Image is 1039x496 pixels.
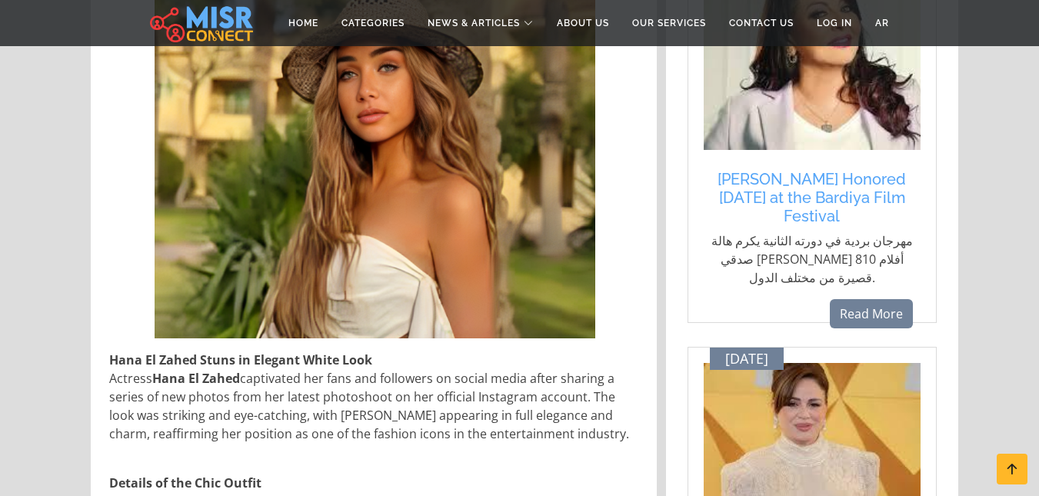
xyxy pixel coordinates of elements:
[718,8,805,38] a: Contact Us
[109,351,372,368] strong: Hana El Zahed Stuns in Elegant White Look
[725,351,768,368] span: [DATE]
[416,8,545,38] a: News & Articles
[830,299,913,328] a: Read More
[621,8,718,38] a: Our Services
[330,8,416,38] a: Categories
[711,231,913,287] p: مهرجان بردية في دورته الثانية يكرم هالة صدقي [PERSON_NAME] 810 أفلام قصيرة من مختلف الدول.
[428,16,520,30] span: News & Articles
[152,370,240,387] strong: Hana El Zahed
[545,8,621,38] a: About Us
[864,8,901,38] a: AR
[805,8,864,38] a: Log in
[711,170,913,225] a: [PERSON_NAME] Honored [DATE] at the Bardiya Film Festival
[150,4,253,42] img: main.misr_connect
[109,474,261,491] strong: Details of the Chic Outfit
[109,351,641,443] p: Actress captivated her fans and followers on social media after sharing a series of new photos fr...
[277,8,330,38] a: Home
